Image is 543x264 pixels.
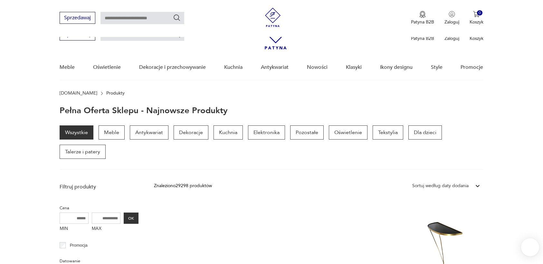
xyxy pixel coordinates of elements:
[411,11,434,25] button: Patyna B2B
[411,19,434,25] p: Patyna B2B
[154,182,212,189] div: Znaleziono 29298 produktów
[444,11,459,25] button: Zaloguj
[419,11,426,18] img: Ikona medalu
[477,10,482,16] div: 0
[470,35,483,41] p: Koszyk
[99,125,125,140] a: Meble
[307,55,328,80] a: Nowości
[60,205,138,212] p: Cena
[60,12,95,24] button: Sprzedawaj
[139,55,206,80] a: Dekoracje i przechowywanie
[263,8,282,27] img: Patyna - sklep z meblami i dekoracjami vintage
[329,125,367,140] a: Oświetlenie
[60,33,95,37] a: Sprzedawaj
[174,125,208,140] a: Dekoracje
[373,125,403,140] a: Tekstylia
[261,55,289,80] a: Antykwariat
[60,55,75,80] a: Meble
[60,91,97,96] a: [DOMAIN_NAME]
[346,55,362,80] a: Klasyki
[470,19,483,25] p: Koszyk
[214,125,243,140] a: Kuchnia
[60,106,228,115] h1: Pełna oferta sklepu - najnowsze produkty
[224,55,243,80] a: Kuchnia
[290,125,324,140] a: Pozostałe
[124,213,138,224] button: OK
[449,11,455,17] img: Ikonka użytkownika
[412,182,469,189] div: Sortuj według daty dodania
[521,238,539,256] iframe: Smartsupp widget button
[444,19,459,25] p: Zaloguj
[106,91,125,96] p: Produkty
[130,125,168,140] a: Antykwariat
[60,145,106,159] a: Talerze i patery
[444,35,459,41] p: Zaloguj
[411,11,434,25] a: Ikona medaluPatyna B2B
[60,16,95,21] a: Sprzedawaj
[411,35,434,41] p: Patyna B2B
[60,224,89,234] label: MIN
[470,11,483,25] button: 0Koszyk
[248,125,285,140] a: Elektronika
[60,125,93,140] a: Wszystkie
[461,55,483,80] a: Promocje
[173,14,181,22] button: Szukaj
[473,11,480,17] img: Ikona koszyka
[431,55,443,80] a: Style
[92,224,121,234] label: MAX
[93,55,121,80] a: Oświetlenie
[70,242,88,249] p: Promocja
[60,183,138,190] p: Filtruj produkty
[380,55,413,80] a: Ikony designu
[408,125,442,140] a: Dla dzieci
